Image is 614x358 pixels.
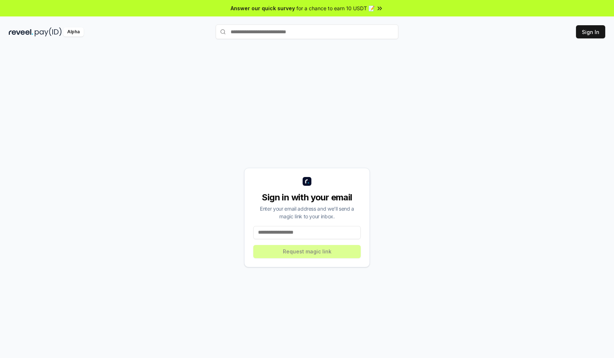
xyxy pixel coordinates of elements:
[253,205,361,220] div: Enter your email address and we’ll send a magic link to your inbox.
[231,4,295,12] span: Answer our quick survey
[9,27,33,37] img: reveel_dark
[253,192,361,203] div: Sign in with your email
[296,4,375,12] span: for a chance to earn 10 USDT 📝
[303,177,311,186] img: logo_small
[35,27,62,37] img: pay_id
[63,27,84,37] div: Alpha
[576,25,605,38] button: Sign In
